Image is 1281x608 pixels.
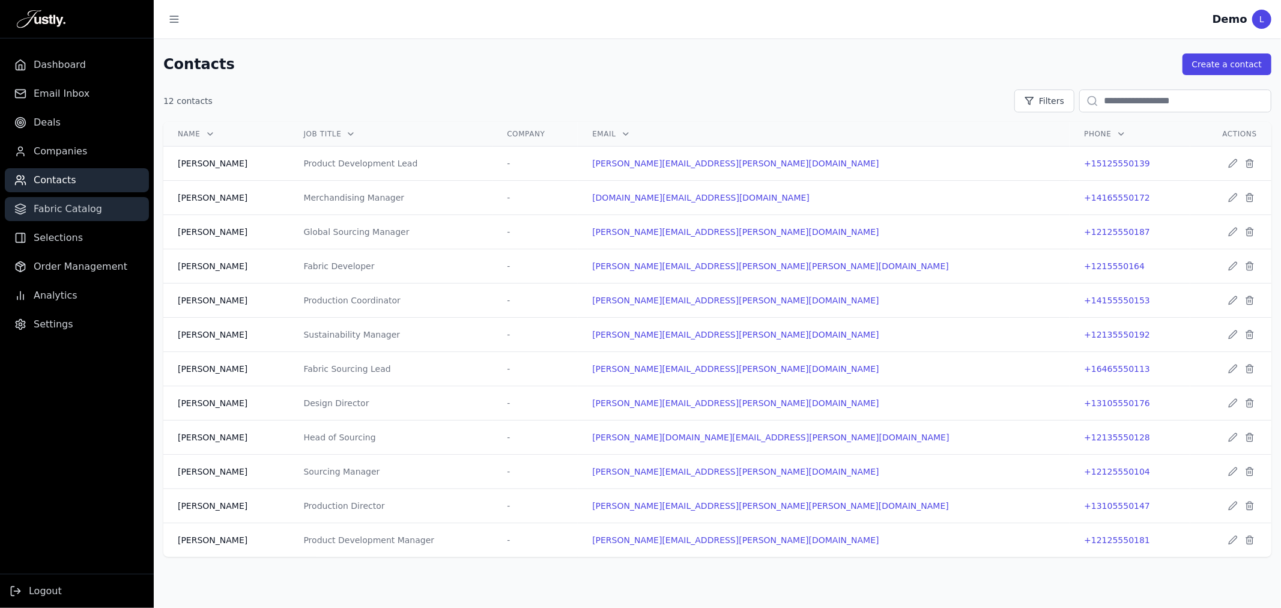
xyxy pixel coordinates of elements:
span: Dashboard [34,58,86,72]
div: [PERSON_NAME] [178,329,275,341]
div: Production Coordinator [304,294,479,306]
button: Logout [10,584,62,598]
span: Analytics [34,288,77,303]
a: Selections [5,226,149,250]
a: +1215550164 [1084,261,1145,271]
div: - [507,466,563,478]
button: Edit Contact [1226,499,1240,513]
div: - [507,226,563,238]
button: Delete Contact [1243,396,1257,410]
div: [PERSON_NAME] [178,397,275,409]
div: - [507,329,563,341]
button: Delete Contact [1243,259,1257,273]
a: [PERSON_NAME][DOMAIN_NAME][EMAIL_ADDRESS][PERSON_NAME][DOMAIN_NAME] [592,433,949,442]
button: Delete Contact [1243,225,1257,239]
a: [DOMAIN_NAME][EMAIL_ADDRESS][DOMAIN_NAME] [592,193,810,202]
div: Sustainability Manager [304,329,479,341]
button: Edit Contact [1226,533,1240,547]
a: [PERSON_NAME][EMAIL_ADDRESS][PERSON_NAME][DOMAIN_NAME] [592,364,879,374]
div: - [507,534,563,546]
span: Order Management [34,260,127,274]
div: [PERSON_NAME] [178,192,275,204]
h1: Contacts [163,55,235,74]
a: +12125550104 [1084,467,1150,476]
div: [PERSON_NAME] [178,466,275,478]
div: L [1252,10,1271,29]
button: Delete Contact [1243,156,1257,171]
a: Companies [5,139,149,163]
button: Delete Contact [1243,430,1257,445]
div: Job Title [304,129,479,139]
div: Fabric Sourcing Lead [304,363,479,375]
div: Demo [1213,11,1247,28]
div: [PERSON_NAME] [178,260,275,272]
a: +13105550147 [1084,501,1150,511]
button: Delete Contact [1243,362,1257,376]
div: Product Development Manager [304,534,479,546]
div: - [507,294,563,306]
a: [PERSON_NAME][EMAIL_ADDRESS][PERSON_NAME][DOMAIN_NAME] [592,330,879,339]
a: +16465550113 [1084,364,1150,374]
div: [PERSON_NAME] [178,294,275,306]
button: Delete Contact [1243,327,1257,342]
button: Create a contact [1183,53,1271,75]
div: Head of Sourcing [304,431,479,443]
button: Edit Contact [1226,156,1240,171]
a: +13105550176 [1084,398,1150,408]
div: [PERSON_NAME] [178,431,275,443]
button: Edit Contact [1226,464,1240,479]
a: Contacts [5,168,149,192]
a: [PERSON_NAME][EMAIL_ADDRESS][PERSON_NAME][DOMAIN_NAME] [592,227,879,237]
button: Filters [1014,90,1074,112]
span: Logout [29,584,62,598]
a: [PERSON_NAME][EMAIL_ADDRESS][PERSON_NAME][PERSON_NAME][DOMAIN_NAME] [592,261,949,271]
a: +12135550192 [1084,330,1150,339]
button: Delete Contact [1243,190,1257,205]
a: Settings [5,312,149,336]
button: Edit Contact [1226,430,1240,445]
a: Dashboard [5,53,149,77]
button: Delete Contact [1243,293,1257,308]
div: [PERSON_NAME] [178,226,275,238]
div: - [507,363,563,375]
a: [PERSON_NAME][EMAIL_ADDRESS][PERSON_NAME][PERSON_NAME][DOMAIN_NAME] [592,501,949,511]
div: - [507,260,563,272]
button: Delete Contact [1243,533,1257,547]
div: 12 contacts [163,95,213,107]
div: [PERSON_NAME] [178,157,275,169]
span: Fabric Catalog [34,202,102,216]
a: [PERSON_NAME][EMAIL_ADDRESS][PERSON_NAME][DOMAIN_NAME] [592,296,879,305]
a: +12125550181 [1084,535,1150,545]
a: [PERSON_NAME][EMAIL_ADDRESS][PERSON_NAME][DOMAIN_NAME] [592,398,879,408]
a: Deals [5,111,149,135]
th: Company [492,122,578,147]
button: Edit Contact [1226,396,1240,410]
a: [PERSON_NAME][EMAIL_ADDRESS][PERSON_NAME][DOMAIN_NAME] [592,159,879,168]
div: Global Sourcing Manager [304,226,479,238]
div: - [507,157,563,169]
span: Email Inbox [34,87,89,101]
div: Sourcing Manager [304,466,479,478]
a: +14165550172 [1084,193,1150,202]
a: Order Management [5,255,149,279]
div: Production Director [304,500,479,512]
a: +12135550128 [1084,433,1150,442]
a: Fabric Catalog [5,197,149,221]
div: [PERSON_NAME] [178,534,275,546]
a: [PERSON_NAME][EMAIL_ADDRESS][PERSON_NAME][DOMAIN_NAME] [592,467,879,476]
a: [PERSON_NAME][EMAIL_ADDRESS][PERSON_NAME][DOMAIN_NAME] [592,535,879,545]
div: - [507,500,563,512]
button: Edit Contact [1226,190,1240,205]
a: +14155550153 [1084,296,1150,305]
a: +15125550139 [1084,159,1150,168]
span: Settings [34,317,73,332]
span: Companies [34,144,87,159]
span: Contacts [34,173,76,187]
div: Email [592,129,1055,139]
div: [PERSON_NAME] [178,363,275,375]
span: Deals [34,115,61,130]
button: Toggle sidebar [163,8,185,30]
div: Fabric Developer [304,260,479,272]
div: - [507,431,563,443]
a: +12125550187 [1084,227,1150,237]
